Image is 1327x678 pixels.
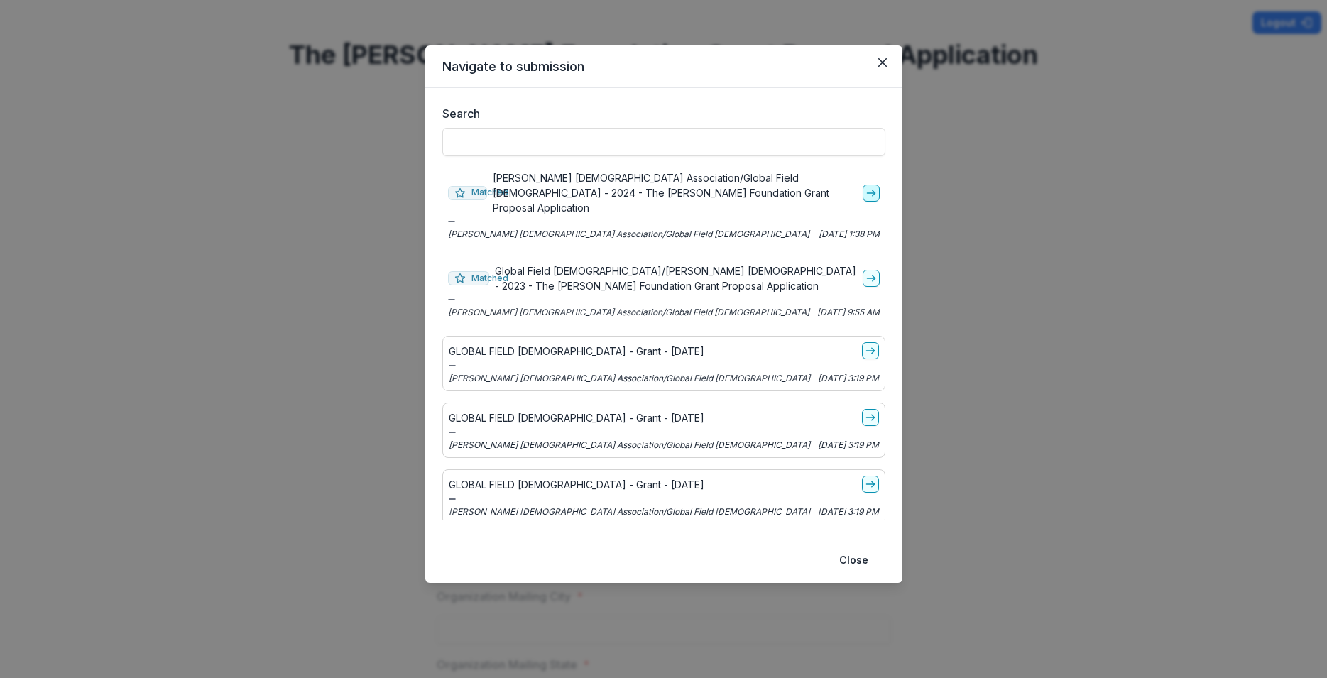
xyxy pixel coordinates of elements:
a: go-to [862,409,879,426]
p: [PERSON_NAME] [DEMOGRAPHIC_DATA] Association/Global Field [DEMOGRAPHIC_DATA] [449,505,810,518]
p: GLOBAL FIELD [DEMOGRAPHIC_DATA] - Grant - [DATE] [449,344,704,359]
p: [PERSON_NAME] [DEMOGRAPHIC_DATA] Association/Global Field [DEMOGRAPHIC_DATA] [449,439,810,452]
p: [DATE] 1:38 PM [819,228,880,241]
p: [DATE] 3:19 PM [818,439,879,452]
header: Navigate to submission [425,45,902,88]
p: [PERSON_NAME] [DEMOGRAPHIC_DATA] Association/Global Field [DEMOGRAPHIC_DATA] [449,372,810,385]
p: [DATE] 9:55 AM [817,306,880,319]
p: GLOBAL FIELD [DEMOGRAPHIC_DATA] - Grant - [DATE] [449,410,704,425]
p: GLOBAL FIELD [DEMOGRAPHIC_DATA] - Grant - [DATE] [449,477,704,492]
a: go-to [863,270,880,287]
p: Global Field [DEMOGRAPHIC_DATA]/[PERSON_NAME] [DEMOGRAPHIC_DATA] - 2023 - The [PERSON_NAME] Found... [495,263,857,293]
p: [DATE] 3:19 PM [818,505,879,518]
label: Search [442,105,877,122]
p: [PERSON_NAME] [DEMOGRAPHIC_DATA] Association/Global Field [DEMOGRAPHIC_DATA] [448,228,809,241]
a: go-to [863,185,880,202]
button: Close [831,549,877,572]
p: [DATE] 3:19 PM [818,372,879,385]
span: Matched [448,186,487,200]
span: Matched [448,271,489,285]
p: [PERSON_NAME] [DEMOGRAPHIC_DATA] Association/Global Field [DEMOGRAPHIC_DATA] - 2024 - The [PERSON... [493,170,857,215]
button: Close [871,51,894,74]
p: [PERSON_NAME] [DEMOGRAPHIC_DATA] Association/Global Field [DEMOGRAPHIC_DATA] [448,306,809,319]
a: go-to [862,342,879,359]
a: go-to [862,476,879,493]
